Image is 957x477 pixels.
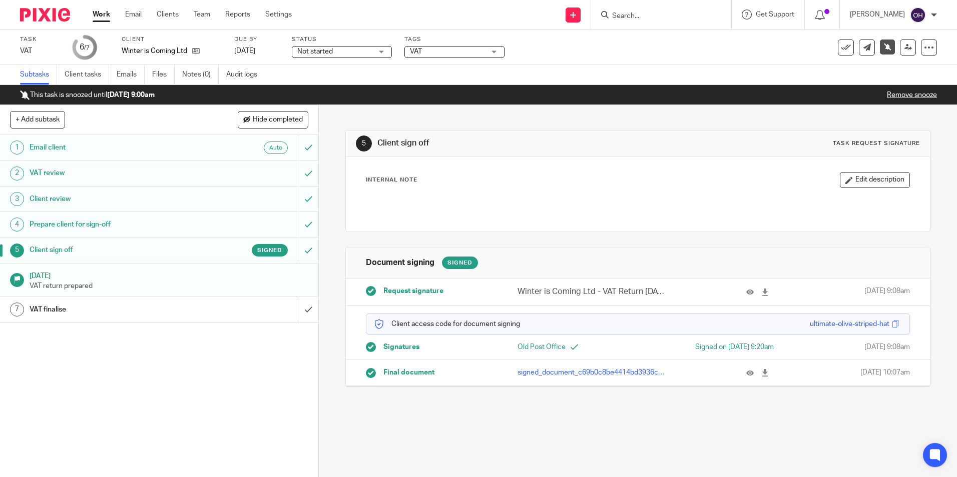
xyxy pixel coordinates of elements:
span: Hide completed [253,116,303,124]
label: Tags [404,35,505,43]
div: 5 [356,135,372,151]
div: Task request signature [833,139,920,147]
p: Winter is Coming Ltd - VAT Return [DATE].pdf [518,286,668,297]
label: Task [20,35,60,43]
h1: [DATE] [30,268,309,281]
div: Auto [264,141,288,154]
a: Notes (0) [182,65,219,84]
small: /7 [84,45,90,50]
div: 3 [10,192,24,206]
h1: Client review [30,191,202,206]
label: Due by [234,35,279,43]
span: [DATE] 9:08am [864,342,910,352]
div: 5 [10,243,24,257]
a: Subtasks [20,65,57,84]
h1: Prepare client for sign-off [30,217,202,232]
p: Client access code for document signing [374,319,520,329]
button: + Add subtask [10,111,65,128]
p: VAT return prepared [30,281,309,291]
div: Signed on [DATE] 9:20am [654,342,774,352]
span: Request signature [383,286,443,296]
div: ultimate-olive-striped-hat [810,319,889,329]
a: Files [152,65,175,84]
span: Signed [257,246,282,254]
div: Signed [442,256,478,269]
div: 4 [10,217,24,231]
button: Edit description [840,172,910,188]
h1: Client sign off [377,138,659,148]
div: VAT [20,46,60,56]
p: This task is snoozed until [20,90,155,100]
button: Hide completed [238,111,308,128]
div: 6 [80,41,90,53]
span: Final document [383,367,434,377]
span: VAT [410,48,422,55]
p: signed_document_c69b0c8be4414bd3936c3282bfdf75fe.pdf [518,367,668,377]
a: Email [125,9,142,19]
h1: Email client [30,140,202,155]
span: [DATE] 10:07am [860,367,910,377]
a: Settings [265,9,292,19]
h1: VAT finalise [30,302,202,317]
div: 7 [10,302,24,316]
input: Search [611,12,701,21]
img: svg%3E [910,7,926,23]
div: 1 [10,140,24,154]
label: Status [292,35,392,43]
h1: Document signing [366,257,434,268]
a: Work [93,9,110,19]
div: 2 [10,166,24,180]
p: [PERSON_NAME] [850,9,905,19]
p: Winter is Coming Ltd [122,46,187,56]
span: Not started [297,48,333,55]
a: Emails [117,65,145,84]
span: Get Support [756,11,794,18]
a: Client tasks [65,65,109,84]
h1: VAT review [30,165,202,180]
a: Remove snooze [887,91,937,98]
h1: Client sign off [30,242,202,257]
b: [DATE] 9:00am [107,91,155,98]
span: [DATE] 9:08am [864,286,910,297]
span: Signatures [383,342,419,352]
a: Clients [157,9,179,19]
span: [DATE] [234,47,255,54]
p: Internal Note [366,176,417,184]
p: Old Post Office [518,342,638,352]
a: Reports [225,9,250,19]
label: Client [122,35,222,43]
a: Audit logs [226,65,265,84]
a: Team [194,9,210,19]
img: Pixie [20,8,70,21]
